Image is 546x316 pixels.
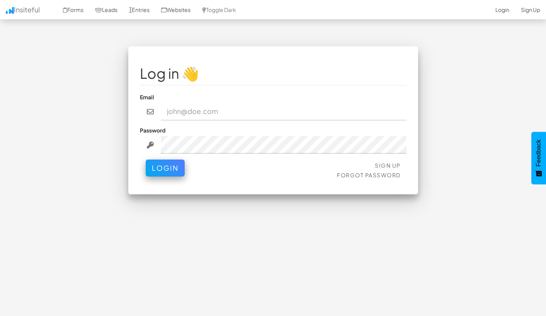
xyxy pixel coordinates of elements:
a: Sign Up [375,162,401,169]
label: Email [140,93,154,101]
button: Feedback - Show survey [531,132,546,184]
a: Forgot Password [337,172,401,178]
span: Feedback [535,139,542,166]
input: john@doe.com [161,103,407,121]
img: icon.png [6,7,14,14]
h1: Log in 👋 [140,66,407,81]
label: Password [140,126,165,134]
button: Login [146,160,185,177]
